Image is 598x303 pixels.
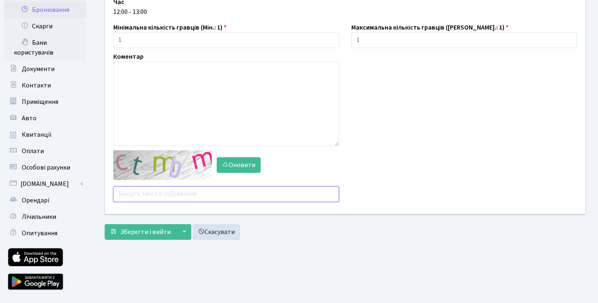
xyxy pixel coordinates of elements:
span: Лічильники [22,212,56,221]
span: Квитанції [22,130,52,139]
button: Зберегти і вийти [105,224,176,240]
label: Коментар [113,52,144,62]
a: Скарги [4,18,86,34]
span: Особові рахунки [22,163,70,172]
label: Мінімальна кількість гравців (Мін.: 1) [113,23,227,32]
span: Авто [22,114,37,123]
span: Документи [22,64,55,73]
a: Орендарі [4,192,86,209]
span: Опитування [22,229,57,238]
a: [DOMAIN_NAME] [4,176,86,192]
a: Особові рахунки [4,159,86,176]
a: Опитування [4,225,86,241]
span: Приміщення [22,97,58,106]
a: Лічильники [4,209,86,225]
a: Бронювання [4,2,86,18]
a: Контакти [4,77,86,94]
span: Зберегти і вийти [120,227,171,236]
a: Скасувати [192,224,240,240]
div: 12:00 - 13:00 [113,7,577,17]
a: Квитанції [4,126,86,143]
span: Орендарі [22,196,49,205]
span: Оплати [22,147,44,156]
img: default [113,150,212,180]
a: Приміщення [4,94,86,110]
a: Авто [4,110,86,126]
span: Контакти [22,81,51,90]
a: Бани користувачів [4,34,86,61]
button: Оновити [217,157,261,173]
input: Введіть текст із зображення [113,186,339,202]
a: Документи [4,61,86,77]
a: Оплати [4,143,86,159]
label: Максимальна кількість гравців ([PERSON_NAME].: 1) [351,23,509,32]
